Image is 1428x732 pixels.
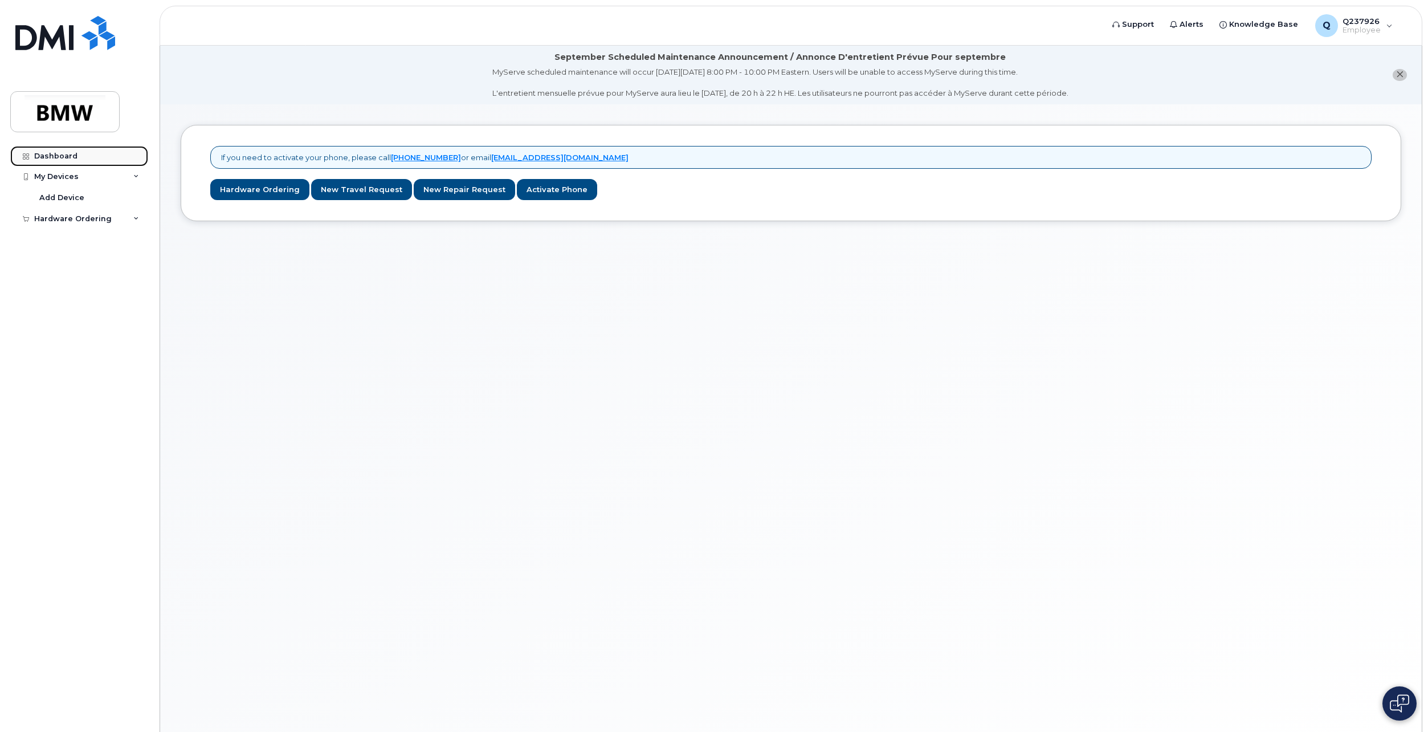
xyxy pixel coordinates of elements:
[1390,694,1409,713] img: Open chat
[492,67,1068,99] div: MyServe scheduled maintenance will occur [DATE][DATE] 8:00 PM - 10:00 PM Eastern. Users will be u...
[221,152,629,163] p: If you need to activate your phone, please call or email
[414,179,515,200] a: New Repair Request
[517,179,597,200] a: Activate Phone
[210,179,309,200] a: Hardware Ordering
[491,153,629,162] a: [EMAIL_ADDRESS][DOMAIN_NAME]
[1393,69,1407,81] button: close notification
[311,179,412,200] a: New Travel Request
[554,51,1006,63] div: September Scheduled Maintenance Announcement / Annonce D'entretient Prévue Pour septembre
[391,153,461,162] a: [PHONE_NUMBER]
